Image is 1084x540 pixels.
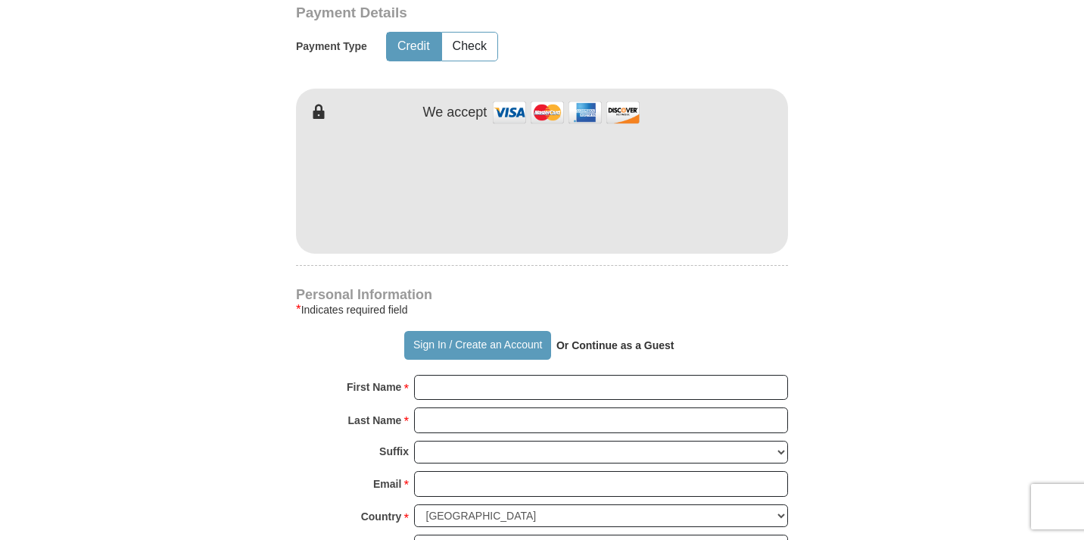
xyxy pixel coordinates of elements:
button: Check [442,33,497,61]
div: Indicates required field [296,301,788,319]
strong: Suffix [379,441,409,462]
img: credit cards accepted [491,96,642,129]
h4: Personal Information [296,289,788,301]
h4: We accept [423,105,487,121]
button: Credit [387,33,441,61]
strong: First Name [347,376,401,398]
strong: Or Continue as a Guest [556,339,674,351]
strong: Last Name [348,410,402,431]
h3: Payment Details [296,5,682,22]
strong: Country [361,506,402,527]
button: Sign In / Create an Account [404,331,550,360]
strong: Email [373,473,401,495]
h5: Payment Type [296,40,367,53]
